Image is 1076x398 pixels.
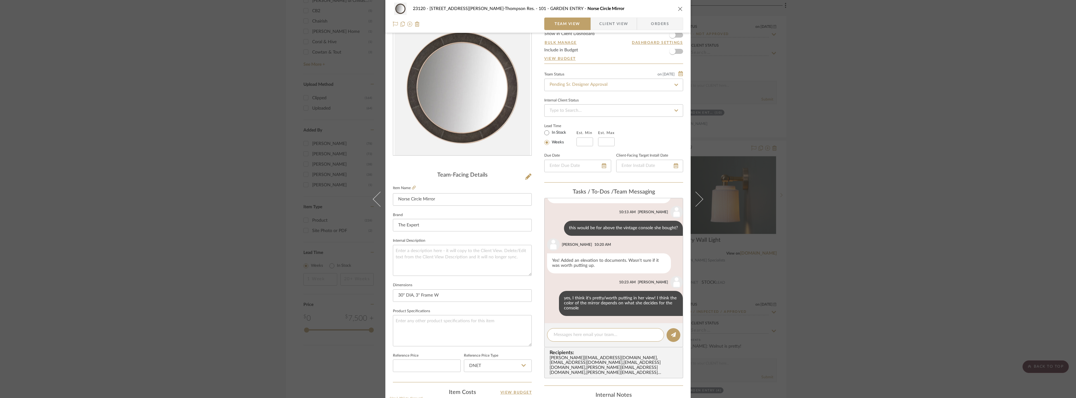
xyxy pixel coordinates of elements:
[616,154,668,157] label: Client-Facing Target Install Date
[464,354,498,357] label: Reference Price Type
[573,189,614,195] span: Tasks / To-Dos /
[544,73,564,76] div: Team Status
[393,239,425,242] label: Internal Description
[394,20,530,156] img: d15f49e0-5d91-4463-9170-af9ee55a4cff_436x436.jpg
[544,56,683,61] a: View Budget
[678,6,683,12] button: close
[393,185,416,191] label: Item Name
[551,130,566,136] label: In Stock
[544,129,576,146] mat-radio-group: Select item type
[616,160,683,172] input: Enter Install Date
[393,310,430,313] label: Product Specifications
[393,3,408,15] img: d15f49e0-5d91-4463-9170-af9ee55a4cff_48x40.jpg
[632,40,683,45] button: Dashboard Settings
[550,356,680,376] div: [PERSON_NAME][EMAIL_ADDRESS][DOMAIN_NAME] , [EMAIL_ADDRESS][DOMAIN_NAME] , [EMAIL_ADDRESS][DOMAIN...
[393,193,532,206] input: Enter Item Name
[544,154,560,157] label: Due Date
[551,140,564,145] label: Weeks
[619,209,636,215] div: 10:13 AM
[562,242,592,247] div: [PERSON_NAME]
[598,131,615,135] label: Est. Max
[657,72,662,76] span: on
[544,189,683,196] div: team Messaging
[544,40,577,45] button: Bulk Manage
[599,18,628,30] span: Client View
[393,219,532,231] input: Enter Brand
[559,291,683,316] div: yes, I think it's pretty/worth putting in her view! I think the color of the mirror depends on wh...
[393,389,532,396] div: Item Costs
[638,279,668,285] div: [PERSON_NAME]
[638,209,668,215] div: [PERSON_NAME]
[415,22,420,27] img: Remove from project
[544,123,576,129] label: Lead Time
[555,18,580,30] span: Team View
[539,7,587,11] span: 101 - GARDEN ENTRY
[500,389,532,396] a: View Budget
[662,72,675,76] span: [DATE]
[670,206,683,218] img: user_avatar.png
[547,253,671,273] div: Yes! Added an elevation to documents. Wasn't sure if it was worth putting up.
[547,238,560,251] img: user_avatar.png
[619,279,636,285] div: 10:23 AM
[544,79,683,91] input: Type to Search…
[413,7,539,11] span: 23120 - [STREET_ADDRESS][PERSON_NAME]-Thompson Res.
[393,354,419,357] label: Reference Price
[644,18,676,30] span: Orders
[544,104,683,117] input: Type to Search…
[670,276,683,288] img: user_avatar.png
[393,284,412,287] label: Dimensions
[393,289,532,302] input: Enter the dimensions of this item
[393,172,532,179] div: Team-Facing Details
[393,20,531,156] div: 0
[393,214,403,217] label: Brand
[564,221,683,236] div: this would be for above the vintage console she bought?
[587,7,624,11] span: Norse Circle Mirror
[544,160,611,172] input: Enter Due Date
[576,131,592,135] label: Est. Min
[550,350,680,355] span: Recipients:
[544,99,579,102] div: Internal Client Status
[594,242,611,247] div: 10:20 AM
